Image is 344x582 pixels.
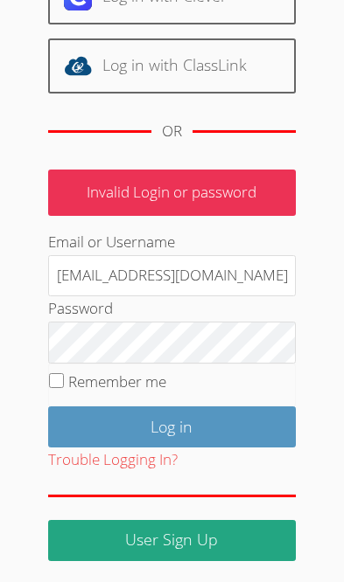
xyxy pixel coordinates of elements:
[68,371,166,391] label: Remember me
[48,520,296,561] a: User Sign Up
[48,170,296,216] p: Invalid Login or password
[48,447,178,473] button: Trouble Logging In?
[48,38,296,94] a: Log in with ClassLink
[64,52,92,80] img: classlink-logo-d6bb404cc1216ec64c9a2012d9dc4662098be43eaf13dc465df04b49fa7ab582.svg
[48,298,113,318] label: Password
[48,406,296,447] input: Log in
[48,232,175,252] label: Email or Username
[162,119,182,144] div: OR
